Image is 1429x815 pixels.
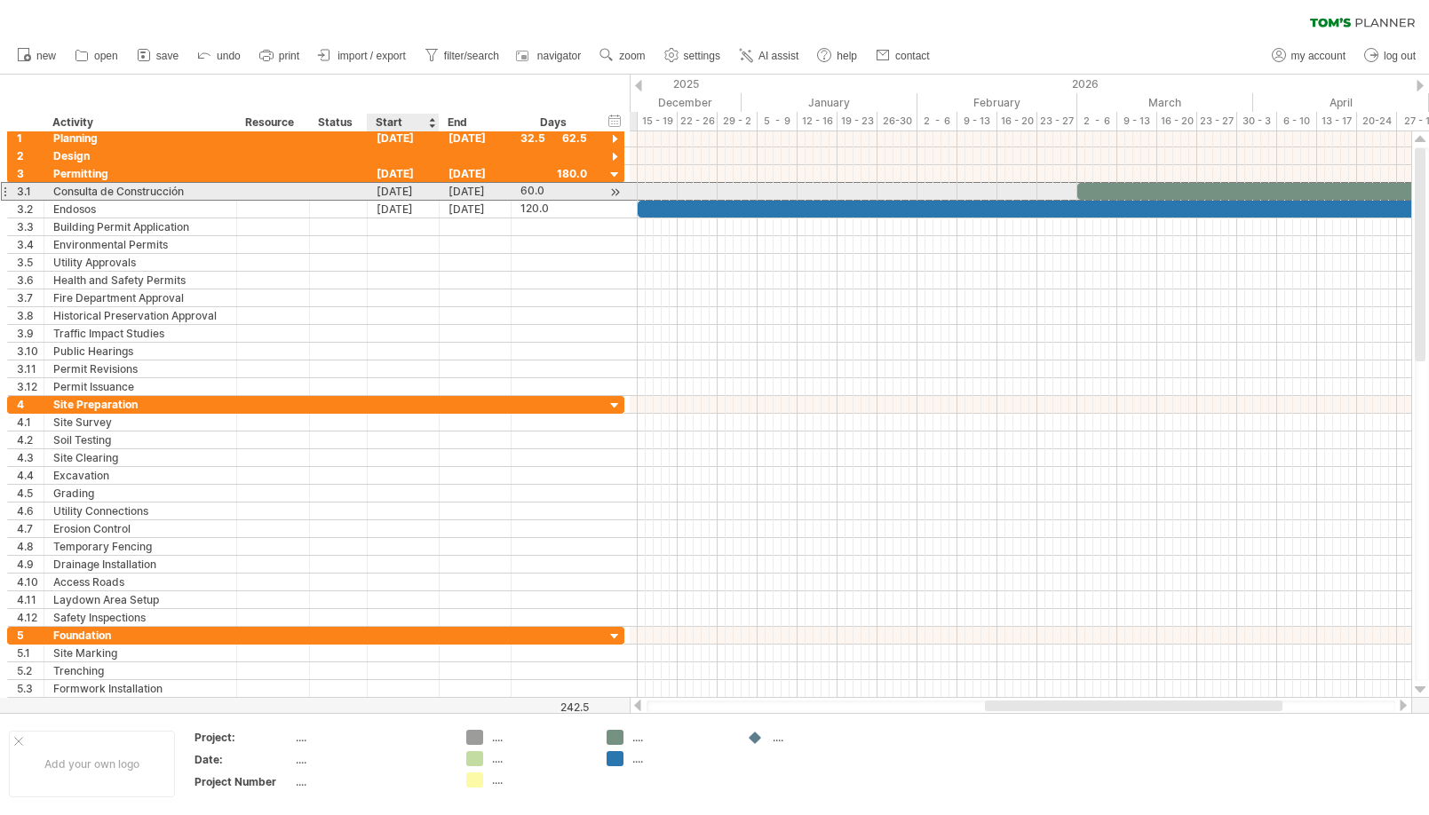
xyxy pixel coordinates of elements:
[444,50,499,62] span: filter/search
[798,112,838,131] div: 12 - 16
[17,289,44,306] div: 3.7
[1117,112,1157,131] div: 9 - 13
[53,236,227,253] div: Environmental Permits
[9,731,175,797] div: Add your own logo
[17,449,44,466] div: 4.3
[318,114,357,131] div: Status
[53,325,227,342] div: Traffic Impact Studies
[53,574,227,590] div: Access Roads
[94,50,118,62] span: open
[17,485,44,502] div: 4.5
[17,201,44,218] div: 3.2
[520,130,587,146] div: 32.5
[773,730,869,745] div: ....
[638,112,678,131] div: 15 - 19
[678,112,718,131] div: 22 - 26
[17,556,44,573] div: 4.9
[513,44,586,67] a: navigator
[742,93,917,112] div: January 2026
[132,44,184,67] a: save
[492,730,589,745] div: ....
[448,114,501,131] div: End
[53,147,227,164] div: Design
[195,774,292,789] div: Project Number
[53,591,227,608] div: Laydown Area Setup
[53,289,227,306] div: Fire Department Approval
[53,378,227,395] div: Permit Issuance
[53,360,227,377] div: Permit Revisions
[53,183,227,200] div: Consulta de Construcción
[255,44,305,67] a: print
[53,538,227,555] div: Temporary Fencing
[957,112,997,131] div: 9 - 13
[607,183,623,202] div: scroll to activity
[537,50,581,62] span: navigator
[17,360,44,377] div: 3.11
[17,609,44,626] div: 4.12
[245,114,299,131] div: Resource
[1267,44,1351,67] a: my account
[632,730,729,745] div: ....
[440,183,512,200] div: [DATE]
[17,680,44,697] div: 5.3
[758,112,798,131] div: 5 - 9
[1317,112,1357,131] div: 13 - 17
[195,730,292,745] div: Project:
[838,112,877,131] div: 19 - 23
[52,114,226,131] div: Activity
[1157,112,1197,131] div: 16 - 20
[1360,44,1421,67] a: log out
[53,431,227,448] div: Soil Testing
[718,112,758,131] div: 29 - 2
[440,201,512,218] div: [DATE]
[314,44,411,67] a: import / export
[684,50,720,62] span: settings
[420,44,504,67] a: filter/search
[895,50,930,62] span: contact
[917,112,957,131] div: 2 - 6
[17,325,44,342] div: 3.9
[337,50,406,62] span: import / export
[440,130,512,146] div: [DATE]
[997,112,1037,131] div: 16 - 20
[17,414,44,431] div: 4.1
[1277,112,1317,131] div: 6 - 10
[53,680,227,697] div: Formwork Installation
[53,272,227,289] div: Health and Safety Permits
[368,183,440,200] div: [DATE]
[279,50,299,62] span: print
[17,520,44,537] div: 4.7
[17,272,44,289] div: 3.6
[53,627,227,644] div: Foundation
[53,218,227,235] div: Building Permit Application
[53,502,227,519] div: Utility Connections
[12,44,61,67] a: new
[17,165,44,182] div: 3
[53,343,227,360] div: Public Hearings
[1037,112,1077,131] div: 23 - 27
[1384,50,1416,62] span: log out
[53,254,227,271] div: Utility Approvals
[368,201,440,218] div: [DATE]
[195,752,292,767] div: Date:
[53,556,227,573] div: Drainage Installation
[520,201,587,218] div: 120.0
[296,752,445,767] div: ....
[53,467,227,484] div: Excavation
[217,50,241,62] span: undo
[17,662,44,679] div: 5.2
[36,50,56,62] span: new
[1253,93,1429,112] div: April 2026
[492,751,589,766] div: ....
[917,93,1077,112] div: February 2026
[17,254,44,271] div: 3.5
[70,44,123,67] a: open
[193,44,246,67] a: undo
[871,44,935,67] a: contact
[595,44,650,67] a: zoom
[17,378,44,395] div: 3.12
[520,183,587,200] div: 60.0
[660,44,726,67] a: settings
[17,431,44,448] div: 4.2
[758,50,798,62] span: AI assist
